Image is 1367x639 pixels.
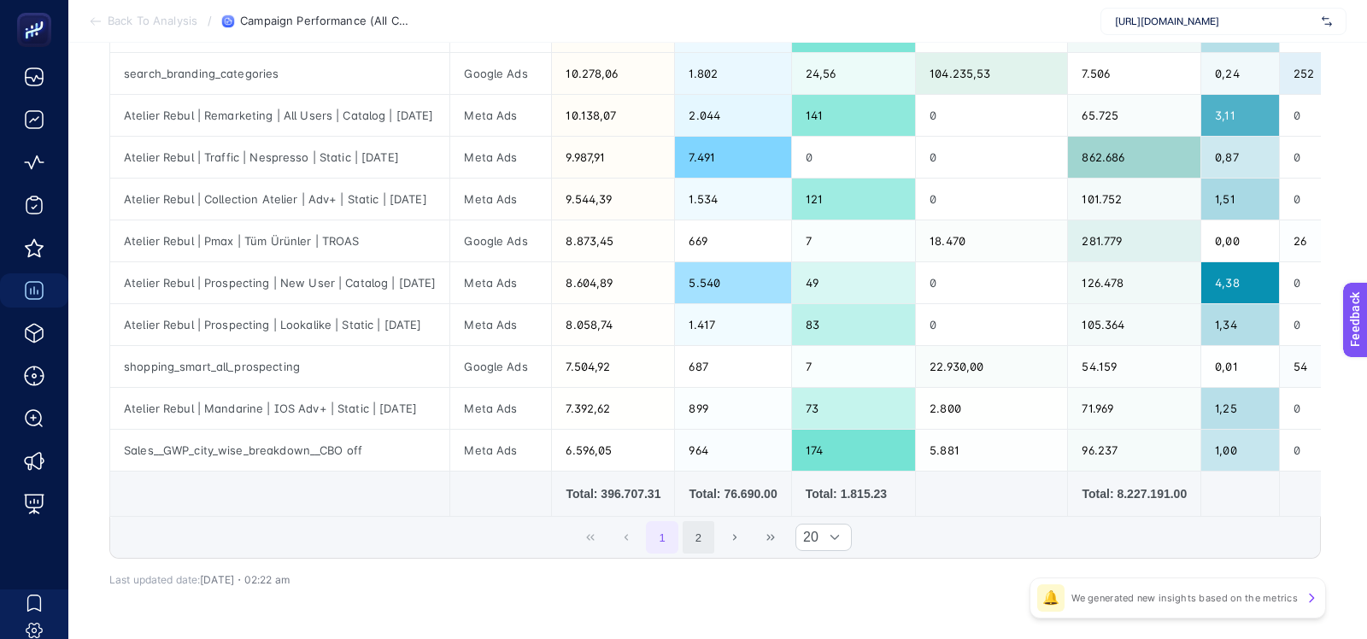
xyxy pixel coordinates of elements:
div: Meta Ads [450,304,551,345]
div: Atelier Rebul | Remarketing | All Users | Catalog | [DATE] [110,95,449,136]
div: Sales__GWP_city_wise_breakdown__CBO off [110,430,449,471]
div: 281.779 [1068,220,1200,261]
div: 0 [916,179,1067,220]
span: Last updated date: [109,573,200,586]
div: 899 [675,388,790,429]
div: Meta Ads [450,262,551,303]
div: 9.544,39 [552,179,674,220]
div: 862.686 [1068,137,1200,178]
div: 5.540 [675,262,790,303]
div: shopping_smart_all_prospecting [110,346,449,387]
div: 7.392,62 [552,388,674,429]
div: 0 [916,137,1067,178]
div: Meta Ads [450,430,551,471]
div: 0 [916,304,1067,345]
div: 0,01 [1201,346,1278,387]
div: 1,51 [1201,179,1278,220]
div: 0 [916,262,1067,303]
span: Back To Analysis [108,15,197,28]
div: Atelier Rebul | Traffic | Nespresso | Static | [DATE] [110,137,449,178]
div: 🔔 [1037,584,1065,612]
button: Last Page [754,521,787,554]
img: svg%3e [1322,13,1332,30]
div: 22.930,00 [916,346,1067,387]
div: 96.237 [1068,430,1200,471]
div: Atelier Rebul | Mandarine | IOS Adv+ | Static | [DATE] [110,388,449,429]
div: 687 [675,346,790,387]
button: 2 [683,521,715,554]
span: / [208,14,212,27]
div: Meta Ads [450,179,551,220]
div: 1,25 [1201,388,1278,429]
div: Google Ads [450,346,551,387]
div: 2.044 [675,95,790,136]
div: Atelier Rebul | Prospecting | Lookalike | Static | [DATE] [110,304,449,345]
p: We generated new insights based on the metrics [1071,591,1298,605]
div: Google Ads [450,220,551,261]
div: 669 [675,220,790,261]
div: 0,00 [1201,220,1278,261]
div: 141 [792,95,916,136]
div: search_branding_categories [110,53,449,94]
span: Feedback [10,5,65,19]
div: 7.506 [1068,53,1200,94]
div: 1,34 [1201,304,1278,345]
div: Total: 76.690.00 [689,485,777,502]
div: 121 [792,179,916,220]
div: 65.725 [1068,95,1200,136]
div: 2.800 [916,388,1067,429]
div: 1.534 [675,179,790,220]
div: 0,24 [1201,53,1278,94]
div: 24,56 [792,53,916,94]
div: Meta Ads [450,95,551,136]
div: 9.987,91 [552,137,674,178]
div: 8.604,89 [552,262,674,303]
div: 104.235,53 [916,53,1067,94]
span: [URL][DOMAIN_NAME] [1115,15,1315,28]
div: Total: 1.815.23 [806,485,902,502]
div: 7 [792,346,916,387]
div: Total: 8.227.191.00 [1082,485,1187,502]
div: 49 [792,262,916,303]
div: 1.802 [675,53,790,94]
div: 5.881 [916,430,1067,471]
div: 3,11 [1201,95,1278,136]
div: 7.491 [675,137,790,178]
div: 6.596,05 [552,430,674,471]
div: 174 [792,430,916,471]
div: Meta Ads [450,137,551,178]
div: 105.364 [1068,304,1200,345]
div: 7 [792,220,916,261]
div: 8.873,45 [552,220,674,261]
div: 7.504,92 [552,346,674,387]
div: 1.417 [675,304,790,345]
div: 0 [792,137,916,178]
span: Campaign Performance (All Channel) [240,15,411,28]
div: 54.159 [1068,346,1200,387]
div: 71.969 [1068,388,1200,429]
div: 964 [675,430,790,471]
div: Total: 396.707.31 [566,485,660,502]
div: Google Ads [450,53,551,94]
button: Next Page [719,521,751,554]
div: 10.278,06 [552,53,674,94]
div: 8.058,74 [552,304,674,345]
div: 4,38 [1201,262,1278,303]
div: 126.478 [1068,262,1200,303]
div: 83 [792,304,916,345]
div: 18.470 [916,220,1067,261]
div: 1,00 [1201,430,1278,471]
div: Atelier Rebul | Collection Atelier | Adv+ | Static | [DATE] [110,179,449,220]
div: Atelier Rebul | Prospecting | New User | Catalog | [DATE] [110,262,449,303]
div: 73 [792,388,916,429]
span: Rows per page [796,525,818,550]
div: 10.138,07 [552,95,674,136]
div: 0 [916,95,1067,136]
div: Meta Ads [450,388,551,429]
span: [DATE]・02:22 am [200,573,290,586]
div: 0,87 [1201,137,1278,178]
div: Atelier Rebul | Pmax | Tüm Ürünler | TROAS [110,220,449,261]
div: 101.752 [1068,179,1200,220]
button: 1 [646,521,678,554]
